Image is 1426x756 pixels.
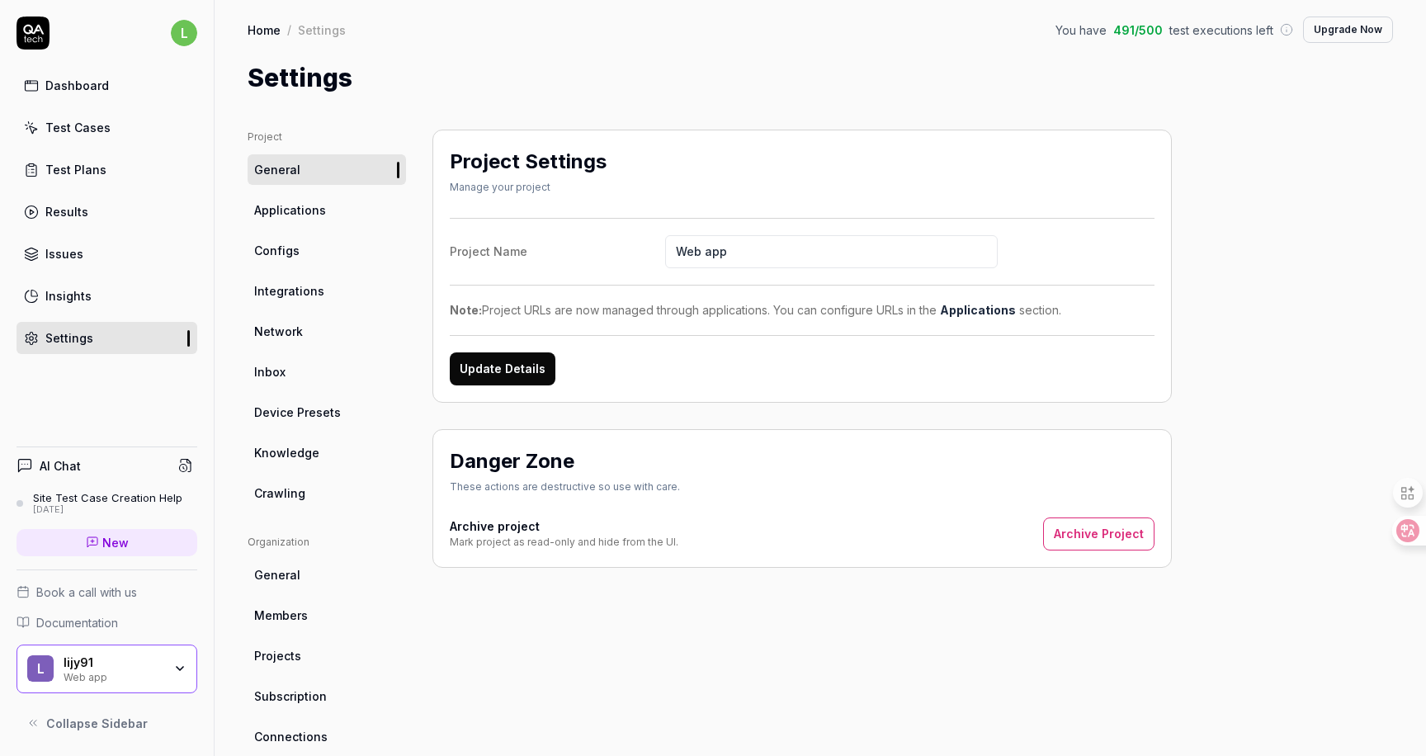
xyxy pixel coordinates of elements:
span: Crawling [254,484,305,502]
div: lijy91 [64,655,163,670]
div: These actions are destructive so use with care. [450,480,680,494]
a: Connections [248,721,406,752]
input: Project Name [665,235,998,268]
div: Results [45,203,88,220]
button: Upgrade Now [1303,17,1393,43]
span: l [171,20,197,46]
div: Manage your project [450,180,607,195]
a: Settings [17,322,197,354]
span: Applications [254,201,326,219]
a: Crawling [248,478,406,508]
a: Knowledge [248,437,406,468]
span: Projects [254,647,301,664]
h2: Danger Zone [450,447,574,476]
a: Book a call with us [17,584,197,601]
span: Device Presets [254,404,341,421]
a: Dashboard [17,69,197,102]
button: Collapse Sidebar [17,706,197,739]
a: Test Cases [17,111,197,144]
div: Settings [298,21,346,38]
a: Subscription [248,681,406,711]
a: Test Plans [17,154,197,186]
span: General [254,566,300,584]
a: Device Presets [248,397,406,428]
span: Connections [254,728,328,745]
a: Inbox [248,357,406,387]
div: Project URLs are now managed through applications. You can configure URLs in the section. [450,301,1154,319]
span: Configs [254,242,300,259]
div: Project [248,130,406,144]
div: / [287,21,291,38]
div: Insights [45,287,92,305]
a: Projects [248,640,406,671]
h2: Project Settings [450,147,607,177]
div: Web app [64,669,163,683]
a: Configs [248,235,406,266]
a: Insights [17,280,197,312]
span: New [102,534,129,551]
span: Documentation [36,614,118,631]
button: l [171,17,197,50]
button: llijy91Web app [17,645,197,694]
div: Mark project as read-only and hide from the UI. [450,535,678,550]
span: Network [254,323,303,340]
button: Update Details [450,352,555,385]
span: Members [254,607,308,624]
a: New [17,529,197,556]
div: Site Test Case Creation Help [33,491,182,504]
div: Test Plans [45,161,106,178]
span: Subscription [254,687,327,705]
a: General [248,154,406,185]
span: l [27,655,54,682]
span: General [254,161,300,178]
h1: Settings [248,59,352,97]
a: General [248,560,406,590]
a: Documentation [17,614,197,631]
a: Home [248,21,281,38]
a: Members [248,600,406,631]
strong: Note: [450,303,482,317]
a: Applications [940,303,1016,317]
div: Project Name [450,243,665,260]
span: test executions left [1169,21,1273,39]
a: Results [17,196,197,228]
div: Test Cases [45,119,111,136]
span: Collapse Sidebar [46,715,148,732]
div: Organization [248,535,406,550]
a: Site Test Case Creation Help[DATE] [17,491,197,516]
a: Integrations [248,276,406,306]
a: Issues [17,238,197,270]
button: Archive Project [1043,517,1154,550]
h4: Archive project [450,517,678,535]
span: Book a call with us [36,584,137,601]
span: 491 / 500 [1113,21,1163,39]
div: Issues [45,245,83,262]
span: Knowledge [254,444,319,461]
span: Integrations [254,282,324,300]
a: Network [248,316,406,347]
h4: AI Chat [40,457,81,475]
span: You have [1055,21,1107,39]
div: Dashboard [45,77,109,94]
span: Inbox [254,363,286,380]
div: Settings [45,329,93,347]
div: [DATE] [33,504,182,516]
a: Applications [248,195,406,225]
